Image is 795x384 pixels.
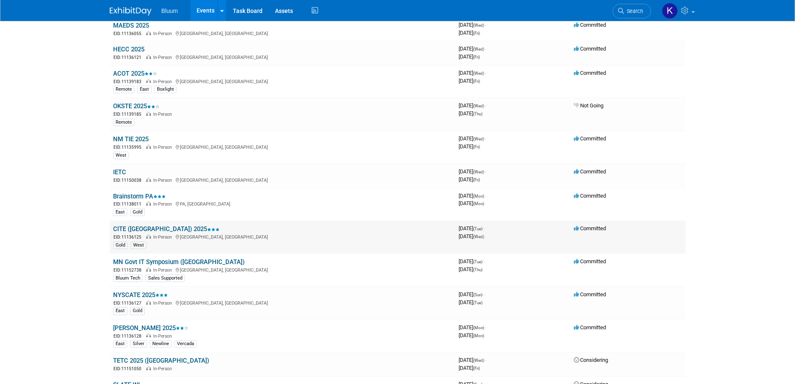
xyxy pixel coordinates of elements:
span: [DATE] [459,332,484,338]
span: (Fri) [473,178,480,182]
span: Committed [574,225,606,231]
span: In-Person [153,55,174,60]
img: In-Person Event [146,333,151,338]
span: Committed [574,168,606,175]
span: Not Going [574,102,603,109]
span: [DATE] [459,193,487,199]
a: Search [613,4,651,18]
span: - [485,168,487,175]
img: In-Person Event [146,267,151,272]
div: Remote [113,86,134,93]
span: [DATE] [459,299,482,305]
span: (Mon) [473,326,484,330]
a: OKSTE 2025 [113,102,159,110]
span: [DATE] [459,22,487,28]
span: [DATE] [459,357,487,363]
span: [DATE] [459,225,485,231]
div: [GEOGRAPHIC_DATA], [GEOGRAPHIC_DATA] [113,78,452,85]
span: [DATE] [459,110,482,117]
img: In-Person Event [146,178,151,182]
img: In-Person Event [146,145,151,149]
span: - [485,324,487,331]
span: - [485,70,487,76]
span: Committed [574,291,606,298]
div: Boxlight [154,86,177,93]
span: (Wed) [473,137,484,141]
div: Gold [130,209,145,216]
span: In-Person [153,112,174,117]
span: In-Person [153,31,174,36]
span: [DATE] [459,324,487,331]
span: [DATE] [459,200,484,206]
div: East [113,307,127,315]
span: - [485,135,487,142]
div: East [113,340,127,348]
img: In-Person Event [146,112,151,116]
span: (Mon) [473,333,484,338]
span: EID: 11139183 [114,79,145,84]
span: Committed [574,258,606,264]
img: In-Person Event [146,55,151,59]
div: Remote [113,119,134,126]
div: [GEOGRAPHIC_DATA], [GEOGRAPHIC_DATA] [113,143,452,150]
div: [GEOGRAPHIC_DATA], [GEOGRAPHIC_DATA] [113,53,452,61]
span: [DATE] [459,102,487,109]
a: IETC [113,168,126,176]
span: EID: 11136055 [114,31,145,36]
img: In-Person Event [146,300,151,305]
span: - [485,46,487,52]
span: (Wed) [473,23,484,28]
img: In-Person Event [146,201,151,206]
div: East [113,209,127,216]
div: Sales Supported [146,275,185,282]
span: In-Person [153,267,174,273]
span: [DATE] [459,365,480,371]
span: (Wed) [473,47,484,51]
span: In-Person [153,333,174,339]
img: In-Person Event [146,79,151,83]
span: In-Person [153,178,174,183]
span: (Fri) [473,79,480,84]
span: [DATE] [459,46,487,52]
span: (Fri) [473,366,480,371]
span: (Thu) [473,112,482,116]
div: [GEOGRAPHIC_DATA], [GEOGRAPHIC_DATA] [113,299,452,306]
img: In-Person Event [146,31,151,35]
span: (Fri) [473,145,480,149]
div: East [137,86,151,93]
img: Kellie Noller [662,3,678,19]
a: MAEDS 2025 [113,22,149,29]
span: In-Person [153,300,174,306]
span: [DATE] [459,30,480,36]
span: EID: 11136128 [114,334,145,338]
span: Committed [574,70,606,76]
span: In-Person [153,366,174,371]
span: EID: 11152738 [114,268,145,272]
span: Committed [574,46,606,52]
img: ExhibitDay [110,7,151,15]
span: Committed [574,193,606,199]
span: [DATE] [459,168,487,175]
span: EID: 11135995 [114,145,145,150]
span: (Tue) [473,226,482,231]
span: - [485,22,487,28]
span: In-Person [153,201,174,207]
span: [DATE] [459,291,485,298]
img: In-Person Event [146,234,151,239]
span: Committed [574,22,606,28]
a: MN Govt IT Symposium ([GEOGRAPHIC_DATA]) [113,258,245,266]
span: [DATE] [459,143,480,150]
div: West [131,242,146,249]
span: (Wed) [473,170,484,174]
img: In-Person Event [146,366,151,370]
a: NYSCATE 2025 [113,291,168,299]
span: (Tue) [473,300,482,305]
a: HECC 2025 [113,46,144,53]
span: - [485,357,487,363]
span: Bluum [162,8,178,14]
span: EID: 11138011 [114,202,145,206]
span: EID: 11151050 [114,366,145,371]
span: [DATE] [459,233,484,239]
span: (Fri) [473,55,480,59]
div: Gold [113,242,128,249]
